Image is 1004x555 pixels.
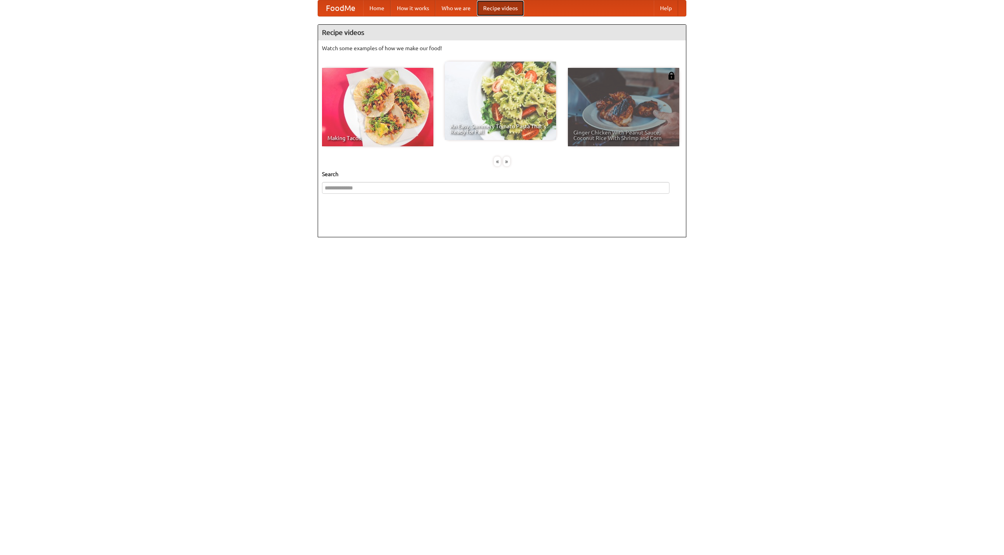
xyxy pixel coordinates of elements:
span: Making Tacos [327,135,428,141]
a: Making Tacos [322,68,433,146]
h4: Recipe videos [318,25,686,40]
a: Who we are [435,0,477,16]
div: « [494,156,501,166]
a: FoodMe [318,0,363,16]
a: Help [654,0,678,16]
a: Recipe videos [477,0,524,16]
a: An Easy, Summery Tomato Pasta That's Ready for Fall [445,62,556,140]
h5: Search [322,170,682,178]
a: Home [363,0,391,16]
span: An Easy, Summery Tomato Pasta That's Ready for Fall [450,124,551,135]
a: How it works [391,0,435,16]
p: Watch some examples of how we make our food! [322,44,682,52]
img: 483408.png [668,72,675,80]
div: » [503,156,510,166]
